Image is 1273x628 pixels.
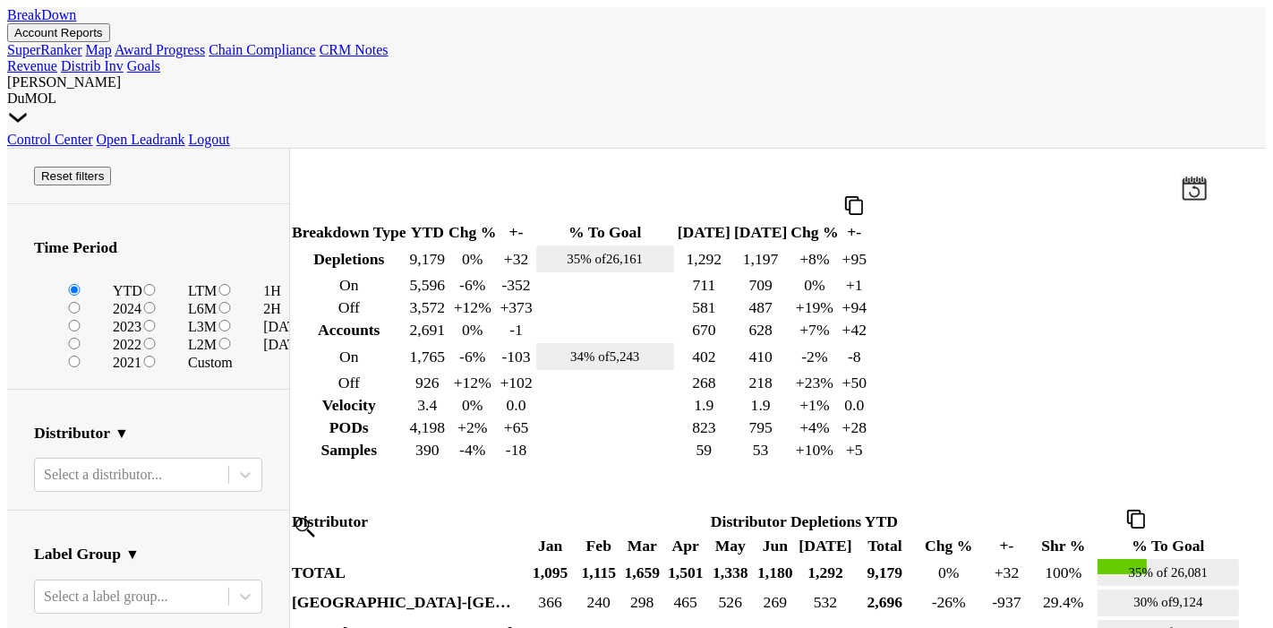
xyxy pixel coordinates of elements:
[291,245,407,273] th: Depletions
[7,7,76,22] a: BreakDown
[665,536,705,556] th: Apr: activate to sort column ascending
[842,320,868,340] td: +42
[409,320,447,340] td: 2,691
[578,589,619,617] td: 240.1
[798,589,854,617] td: 532.336
[665,558,705,587] th: 1,501
[733,222,788,243] th: [DATE]
[733,417,788,438] td: 795
[7,132,1266,148] div: Dropdown Menu
[790,417,839,438] td: +4 %
[34,545,121,563] h3: Label Group
[291,275,407,296] th: On
[7,132,93,147] a: Control Center
[448,275,497,296] td: -6 %
[677,297,731,318] td: 581
[733,245,788,273] td: 1,197
[755,589,795,617] td: 268.668
[708,536,754,556] th: May: activate to sort column ascending
[733,342,788,371] td: 410
[983,536,1030,556] th: +-: activate to sort column ascending
[289,512,318,540] img: filter
[115,42,205,57] a: Award Progress
[292,512,368,530] span: Distributor
[263,301,281,316] label: 2H
[790,245,839,273] td: +8 %
[189,132,230,147] a: Logout
[409,245,447,273] td: 9,179
[677,222,731,243] th: [DATE]
[188,355,233,370] label: Custom
[733,320,788,340] td: 628
[409,395,447,416] td: 3.4
[855,536,914,556] th: Total: activate to sort column ascending
[7,107,29,128] img: Dropdown Menu
[790,440,839,460] td: +10 %
[677,440,731,460] td: 59
[34,167,111,185] button: Reset filters
[125,546,140,563] span: ▼
[127,58,160,73] a: Goals
[448,417,497,438] td: +2 %
[1032,536,1095,556] th: Shr %: activate to sort column ascending
[984,593,1030,612] div: -937
[263,337,310,352] label: [DATE]
[291,417,407,438] th: PODs
[677,395,731,416] td: 1.9
[499,320,533,340] td: -1
[798,536,854,556] th: Jul: activate to sort column ascending
[709,593,753,612] div: 526
[524,558,577,587] th: 1,095
[755,536,795,556] th: Jun: activate to sort column ascending
[409,275,447,296] td: 5,596
[842,395,868,416] td: 0.0
[34,424,110,443] h3: Distributor
[34,238,262,257] h3: Time Period
[291,558,522,587] th: TOTAL
[86,42,112,57] a: Map
[842,417,868,438] td: +28
[677,342,731,371] td: 402
[677,275,731,296] td: 711
[499,297,533,318] td: +373
[291,297,407,318] th: Off
[209,42,316,57] a: Chain Compliance
[790,222,839,243] th: Chg %
[524,536,577,556] th: Jan: activate to sort column ascending
[448,440,497,460] td: -4 %
[798,558,854,587] th: 1,292
[448,222,497,243] th: Chg %
[842,245,868,273] td: +95
[291,440,407,460] th: Samples
[499,275,533,296] td: -352
[790,342,839,371] td: -2 %
[733,440,788,460] td: 53
[856,593,913,612] div: 2,696
[499,222,533,243] th: +-
[733,373,788,393] td: 218
[448,245,497,273] td: 0 %
[845,196,863,215] img: Copy to clipboard
[7,23,110,42] button: Account Reports
[409,222,447,243] th: YTD
[677,373,731,393] td: 268
[499,342,533,371] td: -103
[916,589,981,617] td: -26 %
[115,426,129,442] span: ▼
[790,297,839,318] td: +19 %
[995,563,1020,581] span: +32
[1127,510,1145,529] img: Copy to clipboard
[842,373,868,393] td: +50
[499,373,533,393] td: +102
[677,320,731,340] td: 670
[292,223,406,241] span: Breakdown Type
[448,373,497,393] td: +12 %
[938,563,959,581] span: 0%
[1032,589,1095,617] td: 29.4%
[842,297,868,318] td: +94
[677,245,731,273] td: 1,292
[755,558,795,587] th: 1,180
[1181,176,1208,201] img: last_updated_date
[291,536,522,556] th: &nbsp;: activate to sort column ascending
[733,275,788,296] td: 709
